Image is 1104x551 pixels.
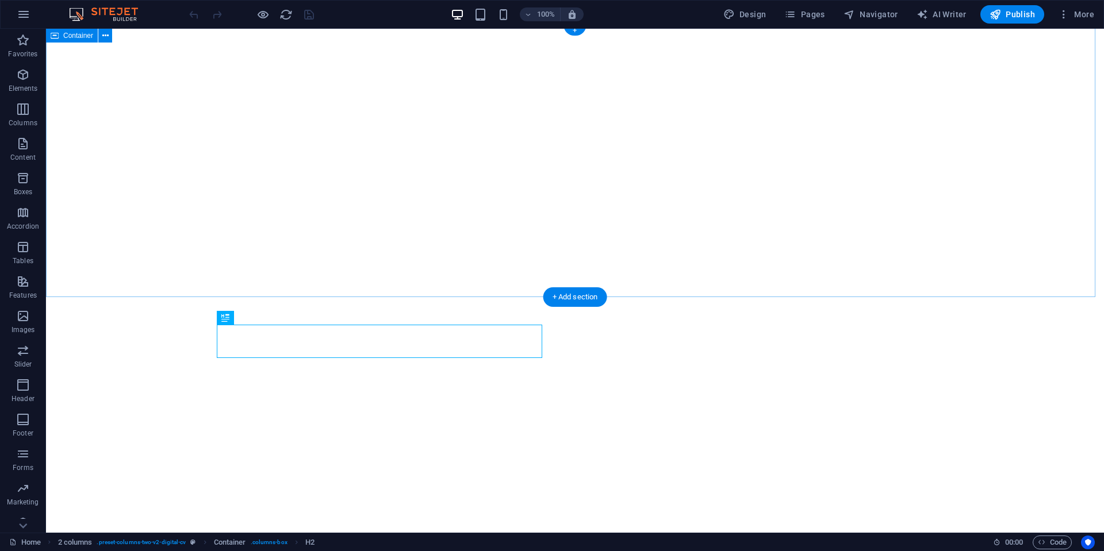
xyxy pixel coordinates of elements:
img: Editor Logo [66,7,152,21]
span: More [1058,9,1094,20]
span: : [1013,538,1015,546]
span: Navigator [844,9,898,20]
p: Slider [14,360,32,369]
p: Forms [13,463,33,472]
p: Marketing [7,498,39,507]
span: Publish [990,9,1035,20]
button: Click here to leave preview mode and continue editing [256,7,270,21]
a: Click to cancel selection. Double-click to open Pages [9,535,41,549]
span: Click to select. Double-click to edit [305,535,315,549]
span: Click to select. Double-click to edit [214,535,246,549]
i: This element is a customizable preset [190,539,195,545]
button: 100% [520,7,561,21]
button: Navigator [839,5,903,24]
p: Accordion [7,222,39,231]
button: Code [1033,535,1072,549]
p: Features [9,291,37,300]
button: AI Writer [912,5,971,24]
iframe: To enrich screen reader interactions, please activate Accessibility in Grammarly extension settings [46,29,1104,533]
p: Images [11,325,35,334]
p: Elements [9,84,38,93]
span: Design [723,9,766,20]
span: Pages [784,9,825,20]
i: On resize automatically adjust zoom level to fit chosen device. [567,9,577,20]
button: reload [279,7,293,21]
button: Pages [780,5,829,24]
p: Columns [9,118,37,128]
span: . columns-box [251,535,287,549]
p: Header [11,394,34,403]
p: Favorites [8,49,37,59]
p: Tables [13,256,33,265]
span: AI Writer [917,9,967,20]
p: Footer [13,429,33,438]
p: Boxes [14,187,33,196]
i: Reload page [279,8,293,21]
h6: 100% [537,7,555,21]
h6: Session time [993,535,1023,549]
span: . preset-columns-two-v2-digital-cv [97,535,186,549]
div: Design (Ctrl+Alt+Y) [719,5,771,24]
button: Publish [980,5,1044,24]
span: 00 00 [1005,535,1023,549]
div: + [563,25,586,36]
div: + Add section [543,287,607,307]
span: Code [1038,535,1067,549]
nav: breadcrumb [58,535,315,549]
span: Click to select. Double-click to edit [58,535,93,549]
span: Container [63,32,93,39]
p: Content [10,153,36,162]
button: Usercentrics [1081,535,1095,549]
button: More [1053,5,1099,24]
button: Design [719,5,771,24]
